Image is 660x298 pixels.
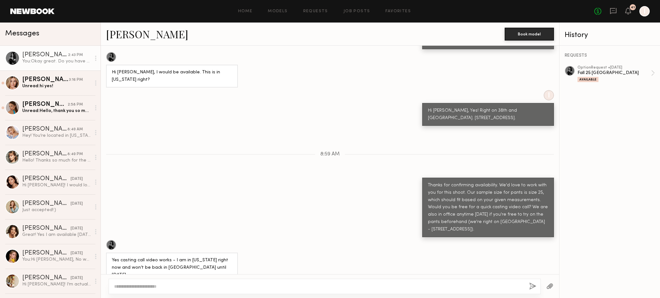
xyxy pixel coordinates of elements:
div: [PERSON_NAME] [22,101,68,108]
div: [PERSON_NAME] [22,176,71,182]
div: [DATE] [71,250,83,256]
div: Fall 25 [GEOGRAPHIC_DATA] [577,70,651,76]
div: option Request • [DATE] [577,66,651,70]
span: 8:59 AM [320,152,340,157]
div: Hi [PERSON_NAME]! I would love to do this, but I am out of town this date. I will be in [GEOGRAPH... [22,182,91,188]
div: [PERSON_NAME] [22,250,71,256]
div: Unread: hi yes! [22,83,91,89]
div: [DATE] [71,275,83,281]
div: 2:43 PM [68,52,83,58]
div: [PERSON_NAME] [22,275,71,281]
div: History [565,32,655,39]
a: Models [268,9,287,14]
button: Book model [505,28,554,41]
a: Job Posts [344,9,370,14]
div: [PERSON_NAME] [22,225,71,232]
a: Book model [505,31,554,36]
div: [DATE] [71,176,83,182]
div: 2:58 PM [68,102,83,108]
div: Hi [PERSON_NAME]! I’m actually in [GEOGRAPHIC_DATA] until [DATE]. However what is the rate for th... [22,281,91,287]
div: REQUESTS [565,53,655,58]
div: 3:16 PM [69,77,83,83]
a: Requests [303,9,328,14]
div: Thanks for confirming availability. We'd love to work with you for this shoot. Our sample size fo... [428,182,548,234]
div: You: Hi [PERSON_NAME], No worries at all. Will definitely keep you in mind for a shoot post baby.... [22,256,91,263]
a: optionRequest •[DATE]Fall 25 [GEOGRAPHIC_DATA]Available [577,66,655,82]
div: 41 [631,6,635,9]
div: Great! Yes I am available [DATE] for this. [22,232,91,238]
div: Just accepted!:) [22,207,91,213]
div: [PERSON_NAME] [22,151,67,157]
div: Yes casting call video works - I am in [US_STATE] right now and won’t be back in [GEOGRAPHIC_DATA... [112,257,232,279]
div: Hey! You’re located in [US_STATE] right? I’m free but would need to know soon. Thanks. [22,133,91,139]
div: [PERSON_NAME] [22,200,71,207]
div: 8:40 AM [67,126,83,133]
a: Home [238,9,253,14]
div: You: Okay great. Do you have time [DATE] at 2 p.m. PST/5 p.m. NY Time? [22,58,91,64]
span: Messages [5,30,39,37]
div: [PERSON_NAME] [22,77,69,83]
div: [DATE] [71,201,83,207]
div: Hi [PERSON_NAME], Yes! Right on 38th and [GEOGRAPHIC_DATA]. [STREET_ADDRESS]. [428,107,548,122]
div: 8:40 PM [67,151,83,157]
div: Available [577,77,598,82]
div: [DATE] [71,226,83,232]
a: Favorites [385,9,411,14]
div: [PERSON_NAME] [22,52,68,58]
a: [PERSON_NAME] [106,27,188,41]
div: Unread: Hello, thank you so much for your message. Yes sure, I’m available, just have to double c... [22,108,91,114]
div: Hello! Thanks so much for the invite and for reaching out! I actually didn’t receive a notificati... [22,157,91,163]
div: Hi [PERSON_NAME], I would be available. This is in [US_STATE] right? [112,69,232,84]
div: [PERSON_NAME] [22,126,67,133]
a: I [639,6,650,16]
